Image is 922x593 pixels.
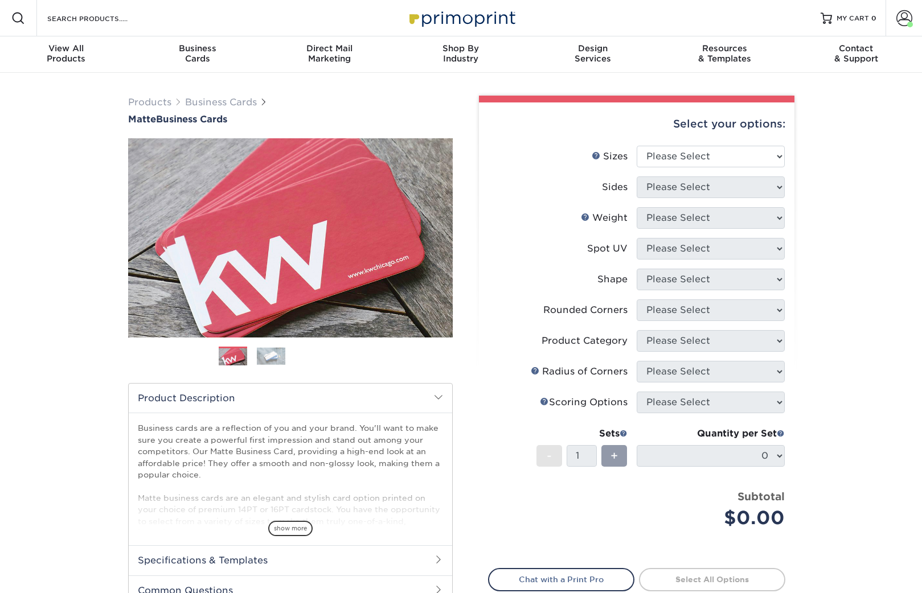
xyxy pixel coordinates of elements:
div: Weight [581,211,628,225]
span: Shop By [395,43,527,53]
a: Shop ByIndustry [395,36,527,73]
div: Sets [536,427,628,440]
img: Business Cards 03 [295,342,323,370]
span: Business [132,43,263,53]
div: Quantity per Set [637,427,785,440]
span: Matte [128,114,156,125]
a: Contact& Support [790,36,922,73]
p: Business cards are a reflection of you and your brand. You'll want to make sure you create a powe... [138,422,443,584]
span: + [610,447,618,464]
div: Services [527,43,658,64]
a: Resources& Templates [658,36,790,73]
span: - [547,447,552,464]
span: Design [527,43,658,53]
div: & Support [790,43,922,64]
div: Shape [597,273,628,286]
div: Sizes [592,150,628,163]
a: DesignServices [527,36,658,73]
span: MY CART [837,14,869,23]
div: Cards [132,43,263,64]
img: Business Cards 04 [333,342,362,370]
a: Business Cards [185,97,257,108]
strong: Subtotal [737,490,785,503]
span: 0 [871,14,876,22]
div: Spot UV [587,242,628,256]
a: Products [128,97,171,108]
div: & Templates [658,43,790,64]
span: Resources [658,43,790,53]
a: BusinessCards [132,36,263,73]
div: Radius of Corners [531,365,628,378]
div: Rounded Corners [543,303,628,317]
div: Product Category [542,334,628,348]
input: SEARCH PRODUCTS..... [46,11,157,25]
img: Primoprint [404,6,518,30]
a: Chat with a Print Pro [488,568,634,591]
h2: Product Description [129,384,452,413]
div: Sides [602,180,628,194]
div: $0.00 [645,504,785,532]
a: Direct MailMarketing [264,36,395,73]
span: Contact [790,43,922,53]
span: show more [268,521,313,536]
span: Direct Mail [264,43,395,53]
a: Select All Options [639,568,785,591]
a: MatteBusiness Cards [128,114,453,125]
img: Business Cards 01 [219,343,247,371]
div: Scoring Options [540,396,628,409]
div: Select your options: [488,102,785,146]
img: Matte 01 [128,76,453,400]
div: Marketing [264,43,395,64]
img: Business Cards 02 [257,347,285,365]
div: Industry [395,43,527,64]
h1: Business Cards [128,114,453,125]
h2: Specifications & Templates [129,545,452,575]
